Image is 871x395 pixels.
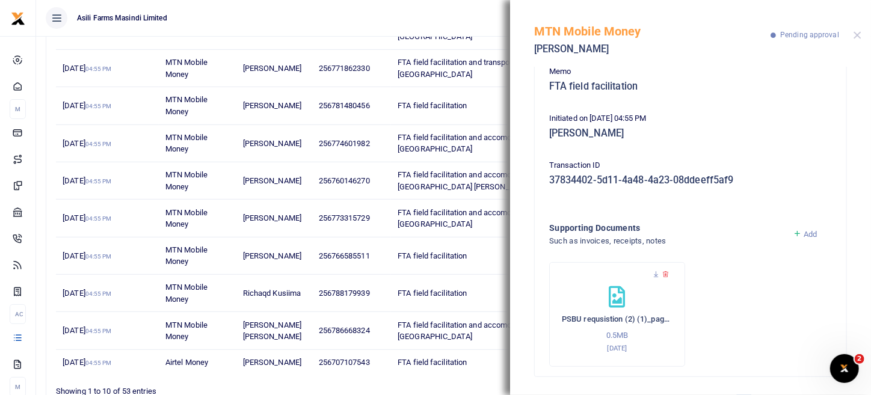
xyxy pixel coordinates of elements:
[85,178,112,185] small: 04:55 PM
[804,230,817,239] span: Add
[165,208,208,229] span: MTN Mobile Money
[549,81,832,93] h5: FTA field facilitation
[63,358,111,367] span: [DATE]
[398,170,541,191] span: FTA field facilitation and accomodation in [GEOGRAPHIC_DATA] [PERSON_NAME]
[243,320,301,341] span: [PERSON_NAME] [PERSON_NAME]
[398,358,467,367] span: FTA field facilitation
[85,141,112,147] small: 04:55 PM
[243,64,301,73] span: [PERSON_NAME]
[10,99,26,119] li: M
[855,354,864,364] span: 2
[854,31,861,39] button: Close
[85,215,112,222] small: 04:55 PM
[165,58,208,79] span: MTN Mobile Money
[607,344,627,352] small: [DATE]
[534,43,771,55] h5: [PERSON_NAME]
[549,174,832,186] h5: 37834402-5d11-4a48-4a23-08ddeeff5af9
[165,95,208,116] span: MTN Mobile Money
[398,289,467,298] span: FTA field facilitation
[11,11,25,26] img: logo-small
[72,13,172,23] span: Asili Farms Masindi Limited
[562,314,672,324] h6: PSBU requsistion (2) (1)_page-0001
[830,354,859,383] iframe: Intercom live chat
[398,320,541,341] span: FTA field facilitation and accomodation in [GEOGRAPHIC_DATA]
[793,230,817,239] a: Add
[549,234,783,248] h4: Such as invoices, receipts, notes
[549,159,832,172] p: Transaction ID
[63,101,111,110] span: [DATE]
[63,251,111,260] span: [DATE]
[319,64,370,73] span: 256771862330
[63,213,111,222] span: [DATE]
[243,289,301,298] span: Richaqd Kusiima
[165,133,208,154] span: MTN Mobile Money
[319,176,370,185] span: 256760146270
[549,66,832,78] p: Memo
[319,251,370,260] span: 256766585511
[85,328,112,334] small: 04:55 PM
[63,176,111,185] span: [DATE]
[243,139,301,148] span: [PERSON_NAME]
[10,304,26,324] li: Ac
[319,213,370,222] span: 256773315729
[319,289,370,298] span: 256788179939
[243,213,301,222] span: [PERSON_NAME]
[165,170,208,191] span: MTN Mobile Money
[549,127,832,139] h5: [PERSON_NAME]
[319,358,370,367] span: 256707107543
[85,253,112,260] small: 04:55 PM
[165,358,208,367] span: Airtel Money
[549,112,832,125] p: Initiated on [DATE] 04:55 PM
[243,251,301,260] span: [PERSON_NAME]
[398,58,523,79] span: FTA field facilitation and transport to [GEOGRAPHIC_DATA]
[398,101,467,110] span: FTA field facilitation
[549,262,685,367] div: PSBU requsistion (2) (1)_page-0001
[63,139,111,148] span: [DATE]
[319,139,370,148] span: 256774601982
[63,289,111,298] span: [DATE]
[398,208,541,229] span: FTA field facilitation and accomodation in [GEOGRAPHIC_DATA]
[85,360,112,366] small: 04:55 PM
[63,64,111,73] span: [DATE]
[85,290,112,297] small: 04:55 PM
[398,133,541,154] span: FTA field facilitation and accomodation in [GEOGRAPHIC_DATA]
[11,13,25,22] a: logo-small logo-large logo-large
[534,24,771,38] h5: MTN Mobile Money
[319,326,370,335] span: 256786668324
[165,245,208,266] span: MTN Mobile Money
[398,251,467,260] span: FTA field facilitation
[549,221,783,234] h4: Supporting Documents
[63,326,111,335] span: [DATE]
[165,283,208,304] span: MTN Mobile Money
[165,320,208,341] span: MTN Mobile Money
[243,101,301,110] span: [PERSON_NAME]
[85,66,112,72] small: 04:55 PM
[243,358,301,367] span: [PERSON_NAME]
[562,329,672,342] p: 0.5MB
[780,31,839,39] span: Pending approval
[85,103,112,109] small: 04:55 PM
[243,176,301,185] span: [PERSON_NAME]
[319,101,370,110] span: 256781480456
